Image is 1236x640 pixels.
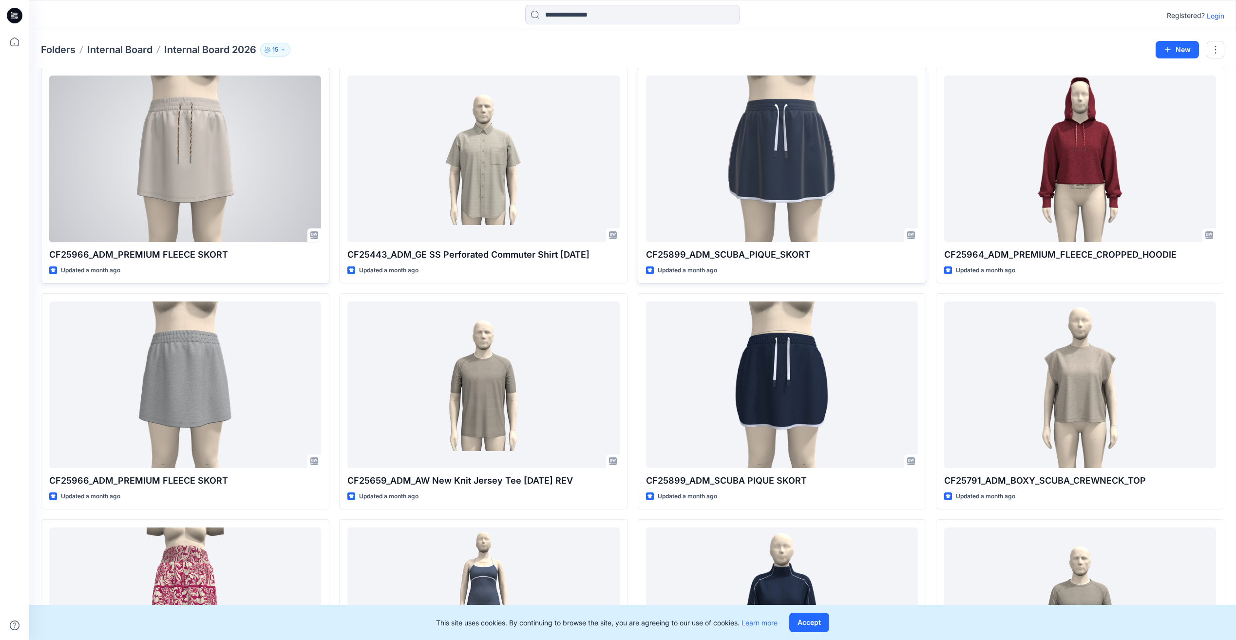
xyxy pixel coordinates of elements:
p: Updated a month ago [956,265,1015,276]
p: Updated a month ago [359,265,418,276]
p: CF25964_ADM_PREMIUM_FLEECE_CROPPED_HOODIE [944,248,1216,262]
p: Login [1207,11,1224,21]
a: CF25899_ADM_SCUBA_PIQUE_SKORT [646,75,918,242]
a: CF25966_ADM_PREMIUM FLEECE SKORT [49,301,321,468]
p: CF25443_ADM_GE SS Perforated Commuter Shirt [DATE] [347,248,619,262]
a: Folders [41,43,76,56]
p: CF25659_ADM_AW New Knit Jersey Tee [DATE] REV [347,474,619,488]
button: 15 [260,43,290,56]
p: CF25966_ADM_PREMIUM FLEECE SKORT [49,474,321,488]
p: CF25791_ADM_BOXY_SCUBA_CREWNECK_TOP [944,474,1216,488]
a: CF25899_ADM_SCUBA PIQUE SKORT [646,301,918,468]
p: Updated a month ago [61,265,120,276]
a: Internal Board [87,43,152,56]
p: CF25899_ADM_SCUBA_PIQUE_SKORT [646,248,918,262]
p: Updated a month ago [658,265,717,276]
p: Updated a month ago [658,491,717,502]
p: Updated a month ago [956,491,1015,502]
a: Learn more [742,619,778,627]
a: CF25964_ADM_PREMIUM_FLEECE_CROPPED_HOODIE [944,75,1216,242]
p: 15 [272,44,278,55]
p: CF25899_ADM_SCUBA PIQUE SKORT [646,474,918,488]
a: CF25443_ADM_GE SS Perforated Commuter Shirt 22JUL25 [347,75,619,242]
a: CF25966_ADM_PREMIUM FLEECE SKORT [49,75,321,242]
a: CF25659_ADM_AW New Knit Jersey Tee 21JUL25 REV [347,301,619,468]
p: Internal Board 2026 [164,43,256,56]
p: Updated a month ago [61,491,120,502]
p: Updated a month ago [359,491,418,502]
p: Registered? [1167,10,1205,21]
button: Accept [789,613,829,632]
p: CF25966_ADM_PREMIUM FLEECE SKORT [49,248,321,262]
button: New [1156,41,1199,58]
p: This site uses cookies. By continuing to browse the site, you are agreeing to our use of cookies. [436,618,778,628]
a: CF25791_ADM_BOXY_SCUBA_CREWNECK_TOP [944,301,1216,468]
